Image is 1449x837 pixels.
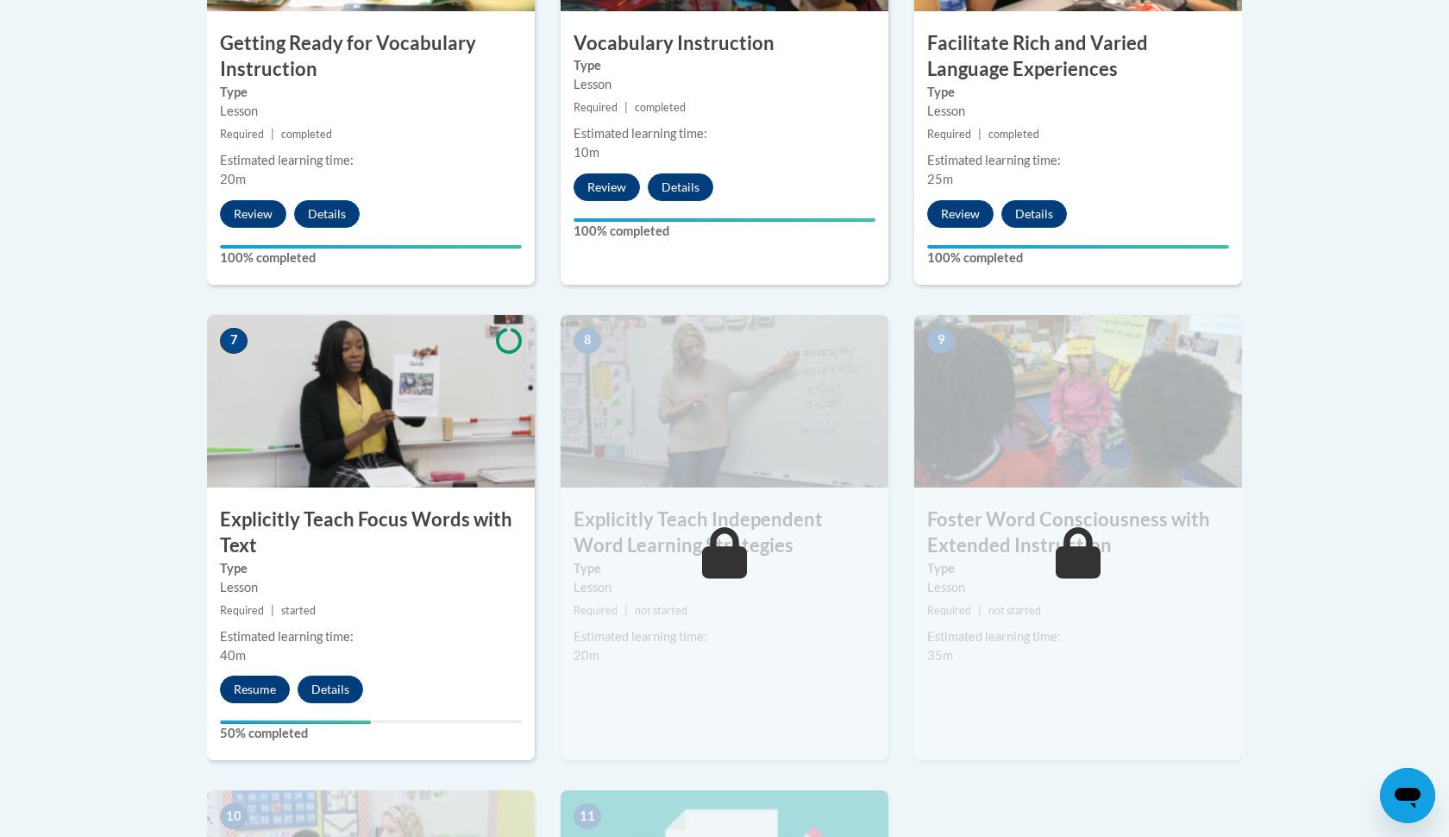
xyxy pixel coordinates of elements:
span: Required [574,604,618,617]
div: Lesson [927,102,1229,121]
label: 100% completed [220,249,522,267]
span: completed [988,128,1039,141]
div: Estimated learning time: [927,151,1229,170]
button: Details [648,173,713,201]
img: Course Image [561,315,888,488]
span: 10 [220,803,248,829]
h3: Explicitly Teach Focus Words with Text [207,507,535,560]
span: | [624,101,628,114]
label: Type [927,83,1229,102]
span: completed [635,101,686,114]
label: Type [927,559,1229,578]
span: Required [927,128,971,141]
span: 8 [574,328,601,354]
span: Required [220,604,264,617]
div: Your progress [574,218,875,222]
button: Review [927,200,994,228]
span: started [281,604,316,617]
button: Review [574,173,640,201]
div: Estimated learning time: [220,627,522,646]
div: Your progress [220,245,522,249]
label: 100% completed [574,222,875,241]
button: Details [1001,200,1067,228]
span: 7 [220,328,248,354]
img: Course Image [914,315,1242,488]
span: 11 [574,803,601,829]
label: Type [574,56,875,75]
span: 20m [220,172,246,186]
span: | [271,604,274,617]
span: Required [574,101,618,114]
span: not started [988,604,1041,617]
div: Lesson [574,578,875,597]
span: 20m [574,648,599,663]
span: 40m [220,648,246,663]
h3: Explicitly Teach Independent Word Learning Strategies [561,507,888,560]
div: Estimated learning time: [927,627,1229,646]
div: Your progress [220,721,371,724]
div: Estimated learning time: [574,627,875,646]
label: 50% completed [220,724,522,743]
div: Lesson [220,578,522,597]
button: Details [294,200,360,228]
iframe: Button to launch messaging window [1380,768,1435,823]
h3: Vocabulary Instruction [561,30,888,57]
button: Details [298,676,363,703]
span: | [624,604,628,617]
h3: Facilitate Rich and Varied Language Experiences [914,30,1242,84]
label: Type [574,559,875,578]
div: Lesson [574,75,875,94]
h3: Foster Word Consciousness with Extended Instruction [914,507,1242,560]
button: Resume [220,676,290,703]
h3: Getting Ready for Vocabulary Instruction [207,30,535,84]
span: completed [281,128,332,141]
span: Required [927,604,971,617]
label: Type [220,559,522,578]
div: Your progress [927,245,1229,249]
div: Estimated learning time: [220,151,522,170]
button: Review [220,200,286,228]
span: | [978,128,982,141]
span: | [271,128,274,141]
span: | [978,604,982,617]
div: Lesson [927,578,1229,597]
img: Course Image [207,315,535,488]
span: 25m [927,172,953,186]
span: not started [635,604,687,617]
label: 100% completed [927,249,1229,267]
span: 35m [927,648,953,663]
span: 10m [574,145,599,160]
div: Lesson [220,102,522,121]
label: Type [220,83,522,102]
div: Estimated learning time: [574,124,875,143]
span: 9 [927,328,955,354]
span: Required [220,128,264,141]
